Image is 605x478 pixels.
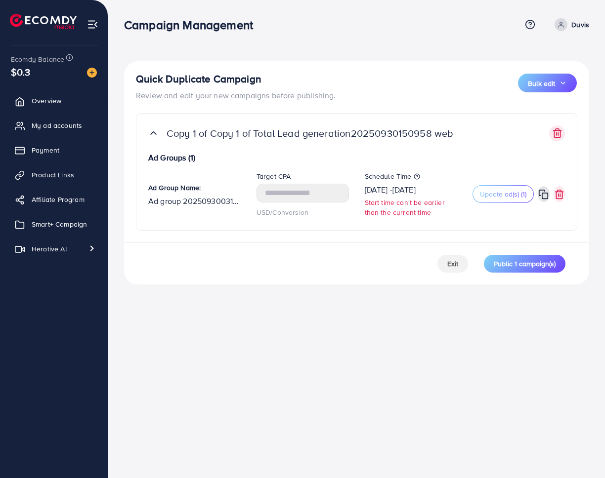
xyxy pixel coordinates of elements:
[447,259,458,269] span: Exit
[365,184,416,196] p: [DATE] -
[7,116,100,135] a: My ad accounts
[257,206,349,218] p: USD/Conversion
[365,198,457,217] small: Start time can't be earlier than the current time
[32,195,85,204] span: Affiliate Program
[7,239,100,259] a: Herotive AI
[32,219,87,229] span: Smart+ Campaign
[167,127,453,139] p: Copy 1 of Copy 1 of Total Lead generation20250930150958 web
[87,19,98,30] img: menu
[124,18,261,32] h3: Campaign Management
[7,140,100,160] a: Payment
[7,190,100,209] a: Affiliate Program
[518,74,577,92] button: Bulk edit
[11,65,31,79] span: $0.3
[11,54,64,64] span: Ecomdy Balance
[148,153,565,162] h6: Ad Groups (1)
[7,214,100,234] a: Smart+ Campaign
[148,195,241,207] p: Ad group 20250930031020
[484,255,565,273] button: Public 1 campaign(s)
[32,244,67,254] span: Herotive AI
[480,189,526,199] span: Update ad(s) (1)
[148,183,201,193] label: Ad Group Name:
[571,19,589,31] p: Duvis
[551,18,589,31] a: Duvis
[136,89,336,101] p: Review and edit your new campaigns before publishing.
[32,170,74,180] span: Product Links
[528,79,555,88] span: Bulk edit
[32,145,59,155] span: Payment
[392,184,416,195] span: [DATE]
[87,68,97,78] img: image
[563,434,598,471] iframe: Chat
[7,91,100,111] a: Overview
[257,171,291,181] label: Target CPA
[32,96,61,106] span: Overview
[10,14,77,29] img: logo
[437,255,468,273] button: Exit
[365,171,457,181] label: Schedule Time
[518,73,577,93] button: Bulk edit
[7,165,100,185] a: Product Links
[473,185,534,203] button: Update ad(s) (1)
[494,259,556,269] span: Public 1 campaign(s)
[32,120,82,130] span: My ad accounts
[136,73,336,85] h4: Quick Duplicate Campaign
